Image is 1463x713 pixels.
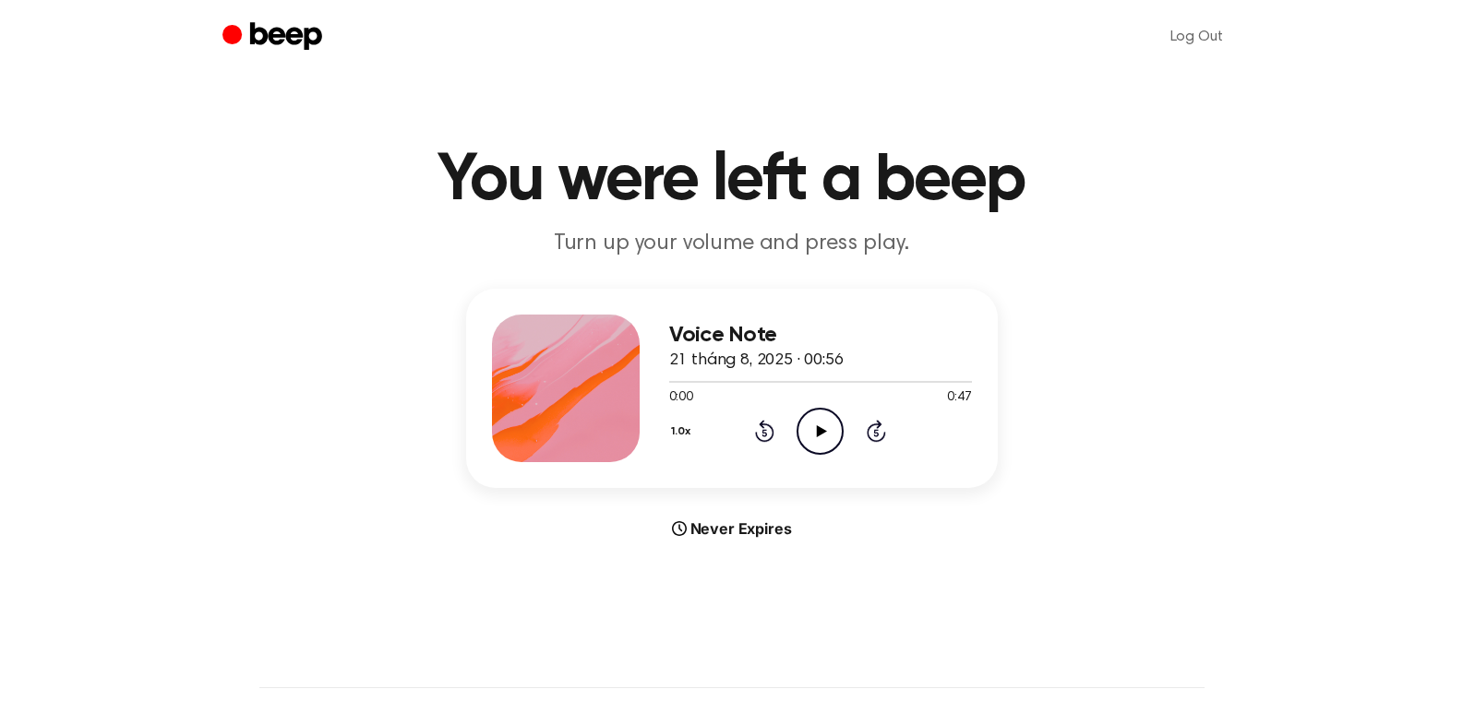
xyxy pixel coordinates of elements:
h1: You were left a beep [259,148,1205,214]
h3: Voice Note [669,323,972,348]
span: 0:47 [947,388,971,408]
a: Beep [222,19,327,55]
span: 21 tháng 8, 2025 · 00:56 [669,352,844,369]
span: 0:00 [669,388,693,408]
button: 1.0x [669,416,698,447]
p: Turn up your volume and press play. [378,229,1086,259]
a: Log Out [1152,15,1241,59]
div: Never Expires [466,517,998,540]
